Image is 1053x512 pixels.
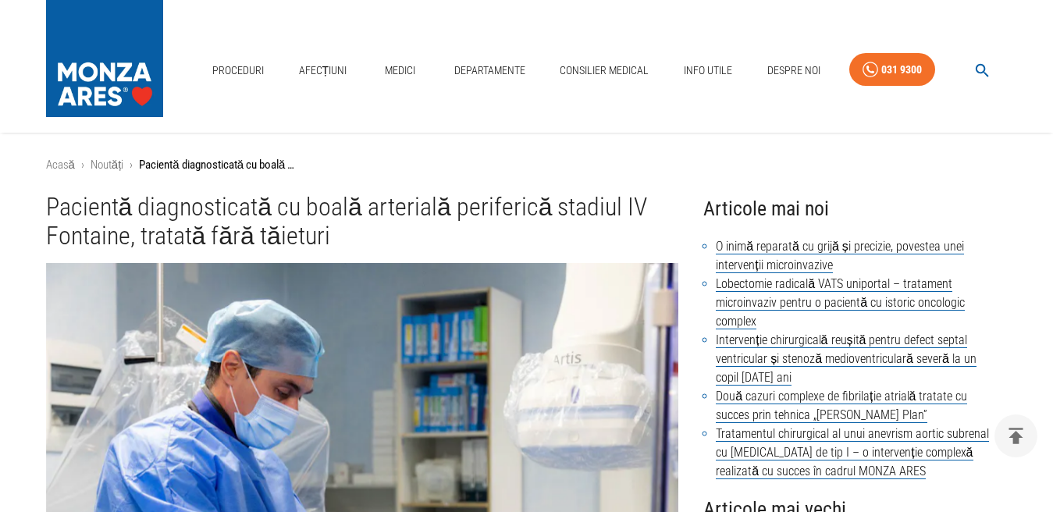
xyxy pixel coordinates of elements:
a: Departamente [448,55,532,87]
li: › [81,156,84,174]
a: Intervenție chirurgicală reușită pentru defect septal ventricular și stenoză medioventriculară se... [716,332,977,386]
button: delete [994,414,1037,457]
a: Info Utile [678,55,738,87]
a: Afecțiuni [293,55,354,87]
h4: Articole mai noi [703,193,1007,225]
li: › [130,156,133,174]
a: Medici [375,55,425,87]
a: Noutăți [91,158,124,172]
a: Proceduri [206,55,270,87]
a: Lobectomie radicală VATS uniportal – tratament microinvaziv pentru o pacientă cu istoric oncologi... [716,276,965,329]
a: Tratamentul chirurgical al unui anevrism aortic subrenal cu [MEDICAL_DATA] de tip I – o intervenț... [716,426,989,479]
p: Pacientă diagnosticată cu boală arterială periferică stadiul IV Fontaine, tratată fără tăieturi [139,156,295,174]
a: 031 9300 [849,53,935,87]
a: Despre Noi [761,55,827,87]
div: 031 9300 [881,60,922,80]
a: Consilier Medical [553,55,655,87]
a: Două cazuri complexe de fibrilație atrială tratate cu succes prin tehnica „[PERSON_NAME] Plan” [716,389,967,423]
h1: Pacientă diagnosticată cu boală arterială periferică stadiul IV Fontaine, tratată fără tăieturi [46,193,679,251]
a: Acasă [46,158,75,172]
a: O inimă reparată cu grijă și precizie, povestea unei intervenții microinvazive [716,239,964,273]
nav: breadcrumb [46,156,1008,174]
